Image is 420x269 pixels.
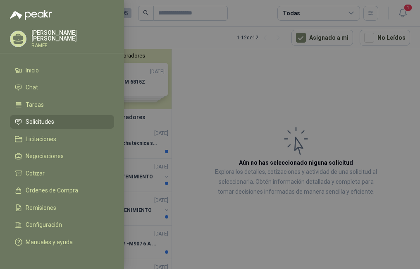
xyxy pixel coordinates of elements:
[10,166,114,180] a: Cotizar
[10,184,114,198] a: Órdenes de Compra
[10,235,114,249] a: Manuales y ayuda
[26,221,62,228] span: Configuración
[10,81,114,95] a: Chat
[26,136,56,142] span: Licitaciones
[26,153,64,159] span: Negociaciones
[26,204,56,211] span: Remisiones
[10,218,114,232] a: Configuración
[10,132,114,146] a: Licitaciones
[10,115,114,129] a: Solicitudes
[31,30,114,41] p: [PERSON_NAME] [PERSON_NAME]
[26,239,73,245] span: Manuales y ayuda
[26,118,54,125] span: Solicitudes
[10,149,114,163] a: Negociaciones
[26,170,45,177] span: Cotizar
[10,98,114,112] a: Tareas
[26,187,78,194] span: Órdenes de Compra
[31,43,114,48] p: RAMFE
[26,67,39,74] span: Inicio
[10,10,52,20] img: Logo peakr
[26,101,44,108] span: Tareas
[10,63,114,77] a: Inicio
[10,201,114,215] a: Remisiones
[26,84,38,91] span: Chat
